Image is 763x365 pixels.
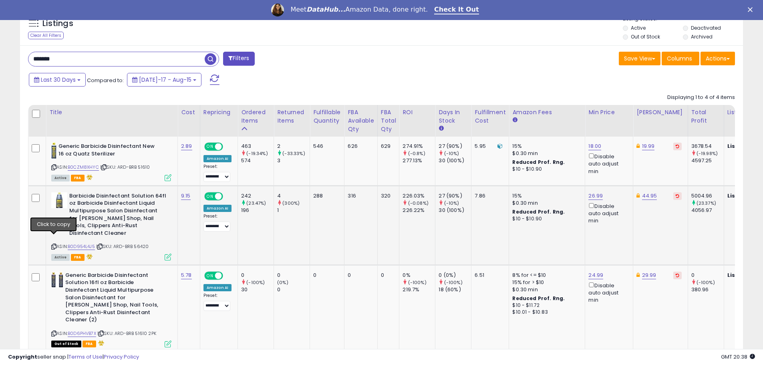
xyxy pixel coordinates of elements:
[439,286,471,293] div: 18 (60%)
[636,108,684,117] div: [PERSON_NAME]
[306,6,345,13] i: DataHub...
[691,143,724,150] div: 3678.54
[748,7,756,12] div: Close
[588,152,627,175] div: Disable auto adjust min
[241,286,274,293] div: 30
[691,286,724,293] div: 380.96
[51,254,70,261] span: All listings currently available for purchase on Amazon
[512,295,565,302] b: Reduced Prof. Rng.
[721,353,755,361] span: 2025-09-15 20:38 GMT
[51,341,81,347] span: All listings that are currently out of stock and unavailable for purchase on Amazon
[348,272,371,279] div: 0
[277,272,310,279] div: 0
[205,193,215,200] span: ON
[512,117,517,124] small: Amazon Fees.
[642,192,657,200] a: 44.95
[631,33,660,40] label: Out of Stock
[512,286,579,293] div: $0.30 min
[241,143,274,150] div: 463
[439,207,471,214] div: 30 (100%)
[512,302,579,309] div: $10 - $11.72
[434,6,479,14] a: Check It Out
[403,286,435,293] div: 219.7%
[444,200,459,206] small: (-10%)
[642,142,655,150] a: 19.99
[697,150,718,157] small: (-19.98%)
[241,157,274,164] div: 574
[290,6,428,14] div: Meet Amazon Data, done right.
[51,175,70,181] span: All listings currently available for purchase on Amazon
[68,330,96,337] a: B0D6PHVB7X
[381,143,393,150] div: 629
[512,208,565,215] b: Reduced Prof. Rng.
[28,32,64,39] div: Clear All Filters
[51,192,67,208] img: 41kY97lhVZL._SL40_.jpg
[181,271,192,279] a: 5.78
[277,157,310,164] div: 3
[41,76,76,84] span: Last 30 Days
[277,143,310,150] div: 2
[512,216,579,222] div: $10 - $10.90
[42,18,73,29] h5: Listings
[475,108,505,125] div: Fulfillment Cost
[697,200,716,206] small: (23.37%)
[100,164,150,170] span: | SKU: ARD-BRB 51610
[203,214,232,232] div: Preset:
[127,73,201,87] button: [DATE]-17 - Aug-15
[246,200,266,206] small: (23.47%)
[475,143,503,150] div: 5.95
[381,192,393,200] div: 320
[68,243,95,250] a: B0D954L4J5
[642,271,656,279] a: 29.99
[512,192,579,200] div: 15%
[96,340,105,346] i: hazardous material
[701,52,735,65] button: Actions
[512,108,582,117] div: Amazon Fees
[97,330,156,337] span: | SKU: ARD-BRB 51610 2PK
[444,150,459,157] small: (-10%)
[51,143,171,180] div: ASIN:
[662,52,699,65] button: Columns
[83,341,96,347] span: FBA
[691,33,713,40] label: Archived
[691,157,724,164] div: 4597.25
[512,272,579,279] div: 8% for <= $10
[277,286,310,293] div: 0
[667,54,692,63] span: Columns
[241,207,274,214] div: 196
[203,293,232,311] div: Preset:
[71,254,85,261] span: FBA
[241,108,270,125] div: Ordered Items
[181,142,192,150] a: 2.89
[691,192,724,200] div: 5004.96
[87,77,124,84] span: Compared to:
[246,279,265,286] small: (-100%)
[282,150,305,157] small: (-33.33%)
[512,279,579,286] div: 15% for > $10
[203,164,232,182] div: Preset:
[203,108,234,117] div: Repricing
[691,272,724,279] div: 0
[69,192,167,239] b: Barbicide Disinfectant Solution 64fl oz Barbicide Disinfectant Liquid Multipurpose Salon Disinfec...
[181,108,197,117] div: Cost
[222,143,235,150] span: OFF
[313,143,338,150] div: 546
[282,200,300,206] small: (300%)
[51,143,56,159] img: 51393wPOE7L._SL40_.jpg
[512,200,579,207] div: $0.30 min
[588,192,603,200] a: 26.99
[51,272,63,288] img: 51jEZnMJnPL._SL40_.jpg
[691,207,724,214] div: 4056.97
[104,353,139,361] a: Privacy Policy
[588,202,627,225] div: Disable auto adjust min
[241,272,274,279] div: 0
[241,192,274,200] div: 242
[139,76,191,84] span: [DATE]-17 - Aug-15
[475,272,503,279] div: 6.51
[697,279,715,286] small: (-100%)
[408,279,427,286] small: (-100%)
[58,143,156,159] b: Generic Barbicide Disinfectant New 16 oz Quatz Sterilizer
[439,272,471,279] div: 0 (0%)
[512,159,565,165] b: Reduced Prof. Rng.
[313,108,341,125] div: Fulfillable Quantity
